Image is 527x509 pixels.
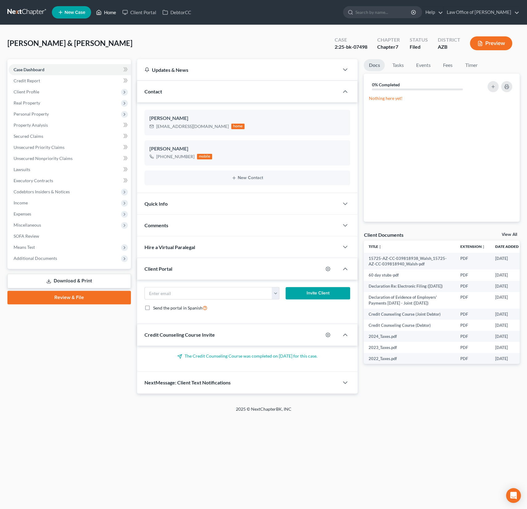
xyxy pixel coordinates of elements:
[482,245,485,249] i: unfold_more
[460,244,485,249] a: Extensionunfold_more
[144,88,162,94] span: Contact
[144,266,172,272] span: Client Portal
[144,332,215,338] span: Credit Counseling Course Invite
[455,309,490,320] td: PDF
[364,292,455,309] td: Declaration of Evidence of Employers' Payments [DATE] - Joint ([DATE])
[14,244,35,250] span: Means Test
[455,353,490,364] td: PDF
[455,342,490,353] td: PDF
[455,269,490,281] td: PDF
[438,59,458,71] a: Fees
[7,274,131,288] a: Download & Print
[9,164,131,175] a: Lawsuits
[444,7,519,18] a: Law Office of [PERSON_NAME]
[372,82,399,87] strong: 0% Completed
[14,67,44,72] span: Case Dashboard
[502,232,517,237] a: View All
[395,44,398,50] span: 7
[9,75,131,86] a: Credit Report
[364,353,455,364] td: 2022_Taxes.pdf
[197,154,212,159] div: mobile
[364,309,455,320] td: Credit Counseling Course (Joint Debtor)
[410,43,428,51] div: Filed
[369,95,515,101] p: Nothing here yet!
[14,178,53,183] span: Executory Contracts
[364,281,455,292] td: Declaration Re: Electronic Filing ([DATE])
[231,124,245,129] div: home
[377,36,400,43] div: Chapter
[364,59,385,71] a: Docs
[119,7,159,18] a: Client Portal
[145,287,272,299] input: Enter email
[355,6,412,18] input: Search by name...
[65,10,85,15] span: New Case
[14,89,39,94] span: Client Profile
[411,59,435,71] a: Events
[455,331,490,342] td: PDF
[335,43,367,51] div: 2:25-bk-07498
[14,256,57,261] span: Additional Documents
[455,320,490,331] td: PDF
[14,156,73,161] span: Unsecured Nonpriority Claims
[455,253,490,270] td: PDF
[14,189,70,194] span: Codebtors Insiders & Notices
[14,233,39,239] span: SOFA Review
[9,175,131,186] a: Executory Contracts
[369,244,382,249] a: Titleunfold_more
[14,211,31,216] span: Expenses
[88,406,440,417] div: 2025 © NextChapterBK, INC
[455,281,490,292] td: PDF
[364,320,455,331] td: Credit Counseling Course (Debtor)
[364,342,455,353] td: 2023_Taxes.pdf
[470,36,512,50] button: Preview
[9,231,131,242] a: SOFA Review
[14,133,43,139] span: Secured Claims
[156,154,194,160] div: [PHONE_NUMBER]
[9,142,131,153] a: Unsecured Priority Claims
[9,131,131,142] a: Secured Claims
[9,153,131,164] a: Unsecured Nonpriority Claims
[14,100,40,105] span: Real Property
[377,43,400,51] div: Chapter
[422,7,443,18] a: Help
[438,43,460,51] div: AZB
[506,488,521,503] div: Open Intercom Messenger
[14,167,30,172] span: Lawsuits
[378,245,382,249] i: unfold_more
[387,59,408,71] a: Tasks
[144,201,168,207] span: Quick Info
[286,287,350,299] button: Invite Client
[410,36,428,43] div: Status
[364,269,455,281] td: 60 day stubs-pdf
[455,292,490,309] td: PDF
[519,245,523,249] i: expand_more
[9,64,131,75] a: Case Dashboard
[93,7,119,18] a: Home
[438,36,460,43] div: District
[14,145,65,150] span: Unsecured Priority Claims
[14,111,49,117] span: Personal Property
[149,115,345,122] div: [PERSON_NAME]
[460,59,482,71] a: Timer
[144,244,195,250] span: Hire a Virtual Paralegal
[364,253,455,270] td: 15725-AZ-CC-039818938_Walsh_15725-AZ-CC-039818940_Walsh-pdf
[495,244,523,249] a: Date Added expand_more
[7,39,132,47] span: [PERSON_NAME] & [PERSON_NAME]
[14,222,41,228] span: Miscellaneous
[14,122,48,128] span: Property Analysis
[14,200,28,205] span: Income
[364,331,455,342] td: 2024_Taxes.pdf
[14,78,40,83] span: Credit Report
[144,222,168,228] span: Comments
[144,380,231,385] span: NextMessage: Client Text Notifications
[7,291,131,304] a: Review & File
[153,305,203,310] span: Send the portal in Spanish
[159,7,194,18] a: DebtorCC
[335,36,367,43] div: Case
[9,120,131,131] a: Property Analysis
[144,353,350,359] p: The Credit Counseling Course was completed on [DATE] for this case.
[364,232,403,238] div: Client Documents
[149,145,345,153] div: [PERSON_NAME]
[144,67,332,73] div: Updates & News
[156,123,229,129] div: [EMAIL_ADDRESS][DOMAIN_NAME]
